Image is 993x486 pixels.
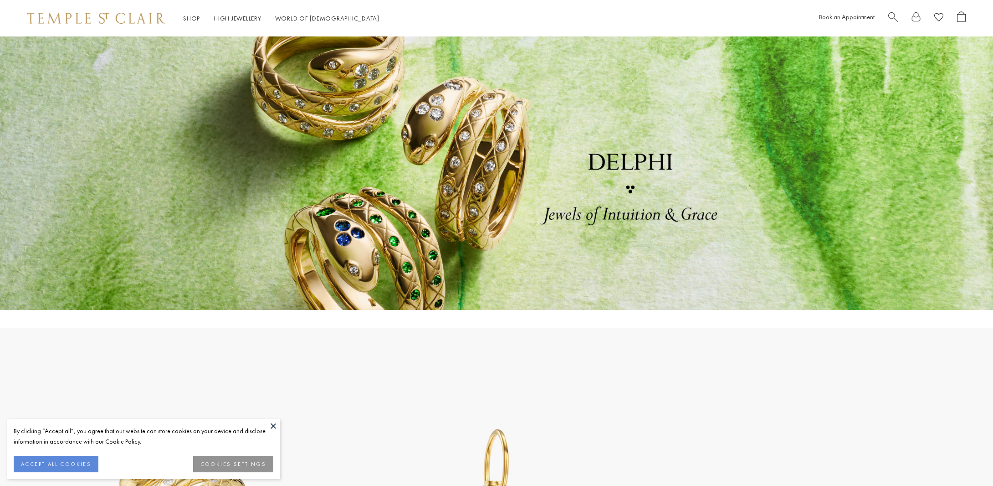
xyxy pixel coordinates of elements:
[27,13,165,24] img: Temple St. Clair
[957,11,966,26] a: Open Shopping Bag
[183,13,379,24] nav: Main navigation
[819,13,875,21] a: Book an Appointment
[193,456,273,472] button: COOKIES SETTINGS
[934,11,943,26] a: View Wishlist
[14,426,273,447] div: By clicking “Accept all”, you agree that our website can store cookies on your device and disclos...
[214,14,261,22] a: High JewelleryHigh Jewellery
[14,456,98,472] button: ACCEPT ALL COOKIES
[888,11,898,26] a: Search
[275,14,379,22] a: World of [DEMOGRAPHIC_DATA]World of [DEMOGRAPHIC_DATA]
[183,14,200,22] a: ShopShop
[947,443,984,477] iframe: Gorgias live chat messenger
